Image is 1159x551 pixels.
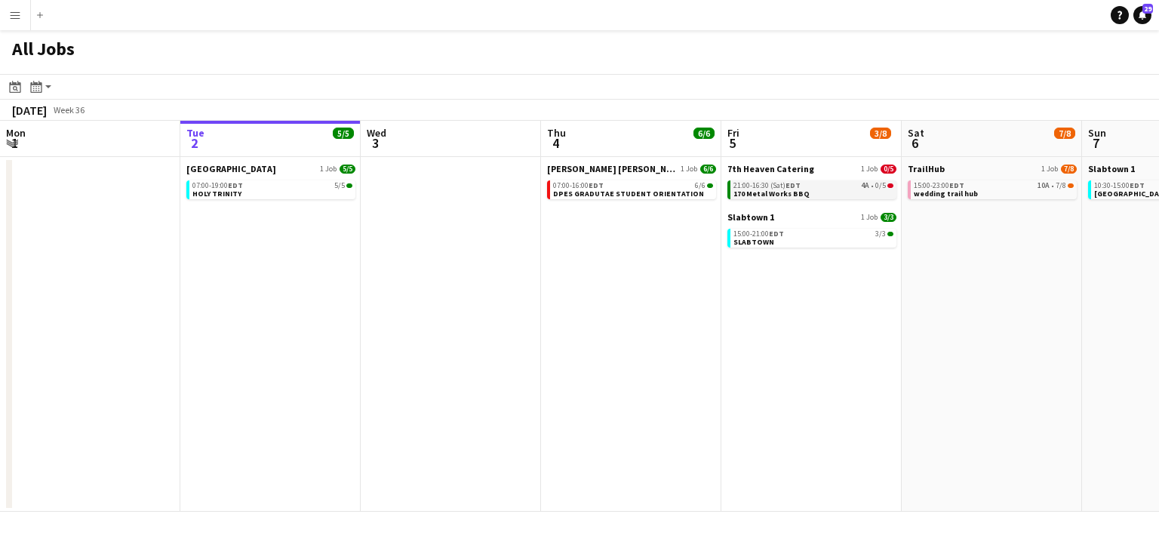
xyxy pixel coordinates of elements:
[367,126,386,140] span: Wed
[727,211,774,223] span: Slabtown 1
[881,213,896,222] span: 3/3
[727,211,896,251] div: Slabtown 11 Job3/315:00-21:00EDT3/3SLABTOWN
[186,163,276,174] span: Holy Trinity School
[914,189,978,199] span: wedding trail hub
[192,189,241,199] span: HOLY TRINITY
[861,165,878,174] span: 1 Job
[547,163,716,202] div: [PERSON_NAME] [PERSON_NAME]1 Job6/607:00-16:00EDT6/6DPES GRADUTAE STUDENT ORIENTATION
[908,163,945,174] span: TrailHub
[881,165,896,174] span: 0/5
[949,180,964,190] span: EDT
[727,126,739,140] span: Fri
[547,163,678,174] span: MILLER LASH
[870,128,891,139] span: 3/8
[1088,126,1106,140] span: Sun
[871,140,894,152] div: 2 Jobs
[364,134,386,152] span: 3
[547,163,716,174] a: [PERSON_NAME] [PERSON_NAME]1 Job6/6
[887,183,893,188] span: 0/5
[875,182,886,189] span: 0/5
[887,232,893,236] span: 3/3
[695,182,706,189] span: 6/6
[769,229,784,239] span: EDT
[727,163,814,174] span: 7th Heaven Catering
[785,180,801,190] span: EDT
[1038,182,1050,189] span: 10A
[320,165,337,174] span: 1 Job
[1056,182,1066,189] span: 7/8
[1041,165,1058,174] span: 1 Job
[192,180,352,198] a: 07:00-19:00EDT5/5HOLY TRINITY
[334,182,345,189] span: 5/5
[725,134,739,152] span: 5
[861,213,878,222] span: 1 Job
[733,182,801,189] span: 21:00-16:30 (Sat)
[6,126,26,140] span: Mon
[553,182,604,189] span: 07:00-16:00
[733,229,893,246] a: 15:00-21:00EDT3/3SLABTOWN
[186,163,355,202] div: [GEOGRAPHIC_DATA]1 Job5/507:00-19:00EDT5/5HOLY TRINITY
[727,211,896,223] a: Slabtown 11 Job3/3
[228,180,243,190] span: EDT
[333,128,354,139] span: 5/5
[733,189,810,199] span: 170 Metal Works BBQ
[733,230,784,238] span: 15:00-21:00
[908,163,1077,174] a: TrailHub1 Job7/8
[875,230,886,238] span: 3/3
[733,182,893,189] div: •
[1133,6,1151,24] a: 29
[186,126,204,140] span: Tue
[1142,4,1153,14] span: 29
[1094,182,1145,189] span: 10:30-15:00
[905,134,924,152] span: 6
[192,182,243,189] span: 07:00-19:00
[914,180,1074,198] a: 15:00-23:00EDT10A•7/8wedding trail hub
[861,182,869,189] span: 4A
[50,104,88,115] span: Week 36
[1054,128,1075,139] span: 7/8
[12,103,47,118] div: [DATE]
[1055,140,1074,152] div: 1 Job
[694,140,714,152] div: 1 Job
[186,163,355,174] a: [GEOGRAPHIC_DATA]1 Job5/5
[693,128,715,139] span: 6/6
[184,134,204,152] span: 2
[589,180,604,190] span: EDT
[553,180,713,198] a: 07:00-16:00EDT6/6DPES GRADUTAE STUDENT ORIENTATION
[733,180,893,198] a: 21:00-16:30 (Sat)EDT4A•0/5170 Metal Works BBQ
[908,163,1077,202] div: TrailHub1 Job7/815:00-23:00EDT10A•7/8wedding trail hub
[334,140,353,152] div: 1 Job
[681,165,697,174] span: 1 Job
[4,134,26,152] span: 1
[700,165,716,174] span: 6/6
[545,134,566,152] span: 4
[914,182,964,189] span: 15:00-23:00
[553,189,704,199] span: DPES GRADUTAE STUDENT ORIENTATION
[547,126,566,140] span: Thu
[727,163,896,211] div: 7th Heaven Catering1 Job0/521:00-16:30 (Sat)EDT4A•0/5170 Metal Works BBQ
[346,183,352,188] span: 5/5
[1130,180,1145,190] span: EDT
[914,182,1074,189] div: •
[1061,165,1077,174] span: 7/8
[727,163,896,174] a: 7th Heaven Catering1 Job0/5
[340,165,355,174] span: 5/5
[1068,183,1074,188] span: 7/8
[707,183,713,188] span: 6/6
[1088,163,1135,174] span: Slabtown 1
[908,126,924,140] span: Sat
[1086,134,1106,152] span: 7
[733,237,774,247] span: SLABTOWN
